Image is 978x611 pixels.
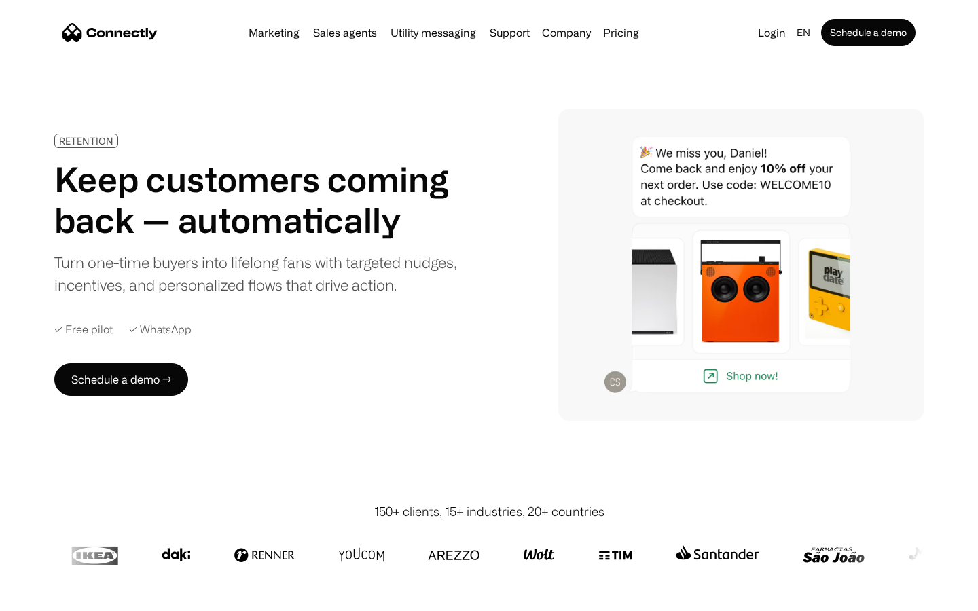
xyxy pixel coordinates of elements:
[791,23,818,42] div: en
[484,27,535,38] a: Support
[542,23,591,42] div: Company
[374,502,604,521] div: 150+ clients, 15+ industries, 20+ countries
[62,22,158,43] a: home
[821,19,916,46] a: Schedule a demo
[14,586,81,606] aside: Language selected: English
[598,27,645,38] a: Pricing
[54,159,467,240] h1: Keep customers coming back — automatically
[753,23,791,42] a: Login
[129,323,192,336] div: ✓ WhatsApp
[385,27,482,38] a: Utility messaging
[243,27,305,38] a: Marketing
[308,27,382,38] a: Sales agents
[59,136,113,146] div: RETENTION
[54,251,467,296] div: Turn one-time buyers into lifelong fans with targeted nudges, incentives, and personalized flows ...
[538,23,595,42] div: Company
[54,363,188,396] a: Schedule a demo →
[797,23,810,42] div: en
[54,323,113,336] div: ✓ Free pilot
[27,587,81,606] ul: Language list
